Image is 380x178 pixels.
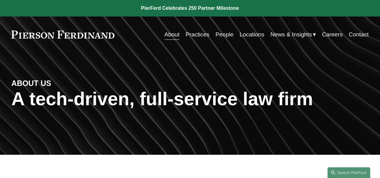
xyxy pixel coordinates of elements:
[322,29,342,40] a: Careers
[215,29,233,40] a: People
[270,29,312,40] span: News & Insights
[349,29,368,40] a: Contact
[11,88,368,110] h1: A tech-driven, full-service law firm
[186,29,209,40] a: Practices
[270,29,316,40] a: folder dropdown
[240,29,264,40] a: Locations
[165,29,180,40] a: About
[328,167,370,178] a: Search this site
[11,79,51,87] strong: ABOUT US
